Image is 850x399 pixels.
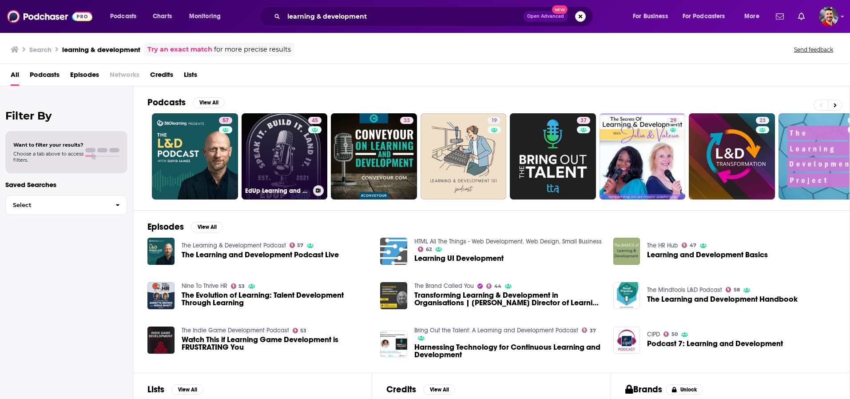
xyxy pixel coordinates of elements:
a: PodcastsView All [147,97,225,108]
span: Watch This if Learning Game Development is FRUSTRATING You [182,336,370,351]
a: Show notifications dropdown [794,9,808,24]
span: 33 [404,116,410,125]
span: 37 [590,329,596,333]
span: 57 [297,243,303,247]
h2: Filter By [5,109,127,122]
h2: Brands [625,384,662,395]
img: The Learning and Development Handbook [613,282,640,309]
a: The Learning & Development Podcast [182,242,286,249]
span: Logged in as collin_mitchell [819,7,838,26]
span: 53 [300,329,306,333]
a: 33 [331,113,417,199]
button: View All [171,384,203,395]
button: open menu [104,9,148,24]
span: Credits [150,68,173,86]
span: Episodes [70,68,99,86]
a: HTML All The Things - Web Development, Web Design, Small Business [414,238,602,245]
img: Transforming Learning & Development in Organisations | Mark Britz, Sr. Director of Learning & Dev... [380,282,407,309]
a: 37 [577,117,590,124]
h2: Credits [386,384,416,395]
span: Networks [110,68,139,86]
img: Podchaser - Follow, Share and Rate Podcasts [7,8,92,25]
img: User Profile [819,7,838,26]
a: 29 [600,113,686,199]
span: For Podcasters [683,10,725,23]
a: 53 [293,328,307,333]
span: 47 [690,243,696,247]
p: Saved Searches [5,180,127,189]
span: for more precise results [214,44,291,55]
a: 37 [582,327,596,333]
span: Charts [153,10,172,23]
span: The Evolution of Learning: Talent Development Through Learning [182,291,370,307]
span: 23 [759,116,766,125]
span: More [744,10,759,23]
a: Transforming Learning & Development in Organisations | Mark Britz, Sr. Director of Learning & Dev... [414,291,603,307]
a: 23 [756,117,769,124]
span: 44 [494,284,501,288]
a: 29 [667,117,680,124]
a: The Learning and Development Handbook [647,295,798,303]
a: 58 [726,287,740,292]
img: Learning and Development Basics [613,238,640,265]
a: The Learning and Development Podcast Live [182,251,339,259]
a: The Evolution of Learning: Talent Development Through Learning [147,282,175,309]
a: Learning and Development Basics [647,251,768,259]
span: Lists [184,68,197,86]
a: 53 [231,283,245,289]
span: 29 [670,116,676,125]
a: Harnessing Technology for Continuous Learning and Development [414,343,603,359]
button: open menu [677,9,738,24]
span: Transforming Learning & Development in Organisations | [PERSON_NAME] Director of Learning & Devel... [414,291,603,307]
a: The Mindtools L&D Podcast [647,286,722,294]
img: Podcast 7: Learning and Development [613,327,640,354]
button: Unlock [666,384,703,395]
a: 57 [219,117,232,124]
a: The Indie Game Development Podcast [182,327,289,334]
span: Open Advanced [527,14,564,19]
span: 62 [426,247,432,251]
span: 19 [491,116,497,125]
button: Open AdvancedNew [523,11,568,22]
button: View All [193,97,225,108]
a: Podcast 7: Learning and Development [647,340,783,347]
a: 47 [682,243,696,248]
a: 19 [421,113,507,199]
h2: Lists [147,384,164,395]
span: Podcasts [30,68,60,86]
a: CIPD [647,331,660,338]
img: Learning UI Development [380,238,407,265]
a: 37 [510,113,596,199]
a: 23 [689,113,775,199]
a: 57 [152,113,238,199]
h3: Search [29,45,52,54]
button: open menu [627,9,679,24]
a: 44 [486,283,501,289]
button: open menu [738,9,771,24]
span: Select [6,202,108,208]
h3: EdUp Learning and Development, hosted by [PERSON_NAME] [245,187,310,195]
a: The Brand Called You [414,282,474,290]
span: 50 [671,332,678,336]
a: Bring Out the Talent: A Learning and Development Podcast [414,327,578,334]
a: Learning UI Development [414,255,504,262]
button: Show profile menu [819,7,838,26]
span: Want to filter your results? [13,142,83,148]
a: 45EdUp Learning and Development, hosted by [PERSON_NAME] [242,113,328,199]
h2: Episodes [147,221,184,232]
a: EpisodesView All [147,221,223,232]
img: Harnessing Technology for Continuous Learning and Development [380,331,407,358]
img: Watch This if Learning Game Development is FRUSTRATING You [147,327,175,354]
button: View All [191,222,223,232]
a: ListsView All [147,384,203,395]
input: Search podcasts, credits, & more... [284,9,523,24]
